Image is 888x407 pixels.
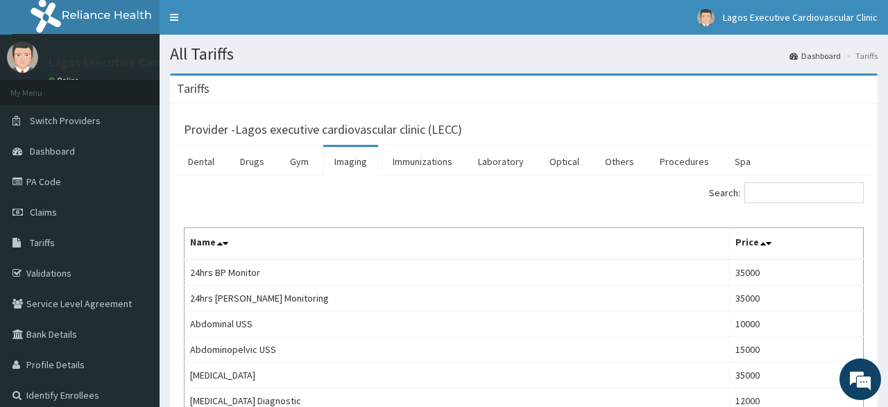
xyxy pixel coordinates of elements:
td: 35000 [729,363,863,388]
a: Gym [279,147,320,176]
img: User Image [697,9,715,26]
span: Dashboard [30,145,75,157]
img: User Image [7,42,38,73]
a: Procedures [649,147,720,176]
h3: Tariffs [177,83,210,95]
span: Claims [30,206,57,218]
a: Immunizations [382,147,463,176]
a: Spa [724,147,762,176]
a: Dashboard [789,50,841,62]
th: Name [185,228,730,260]
a: Optical [538,147,590,176]
td: 24hrs [PERSON_NAME] Monitoring [185,286,730,311]
td: 24hrs BP Monitor [185,259,730,286]
a: Imaging [323,147,378,176]
a: Laboratory [467,147,535,176]
td: 15000 [729,337,863,363]
span: Tariffs [30,236,55,249]
span: Lagos Executive Cardiovascular Clinic [723,11,878,24]
li: Tariffs [842,50,878,62]
a: Dental [177,147,225,176]
td: Abdominopelvic USS [185,337,730,363]
td: [MEDICAL_DATA] [185,363,730,388]
th: Price [729,228,863,260]
td: 35000 [729,259,863,286]
td: 10000 [729,311,863,337]
td: Abdominal USS [185,311,730,337]
td: 35000 [729,286,863,311]
a: Drugs [229,147,275,176]
h3: Provider - Lagos executive cardiovascular clinic (LECC) [184,123,462,136]
h1: All Tariffs [170,45,878,63]
input: Search: [744,182,864,203]
span: Switch Providers [30,114,101,127]
a: Others [594,147,645,176]
a: Online [49,76,82,85]
label: Search: [709,182,864,203]
p: Lagos Executive Cardiovascular Clinic [49,56,249,69]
